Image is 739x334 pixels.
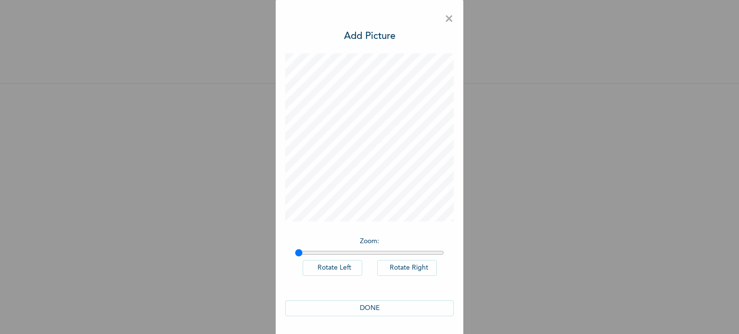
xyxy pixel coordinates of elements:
[344,29,395,44] h3: Add Picture
[295,236,444,247] p: Zoom :
[377,260,437,276] button: Rotate Right
[303,260,362,276] button: Rotate Left
[283,176,456,215] span: Please add a recent Passport Photograph
[285,300,454,316] button: DONE
[445,9,454,29] span: ×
